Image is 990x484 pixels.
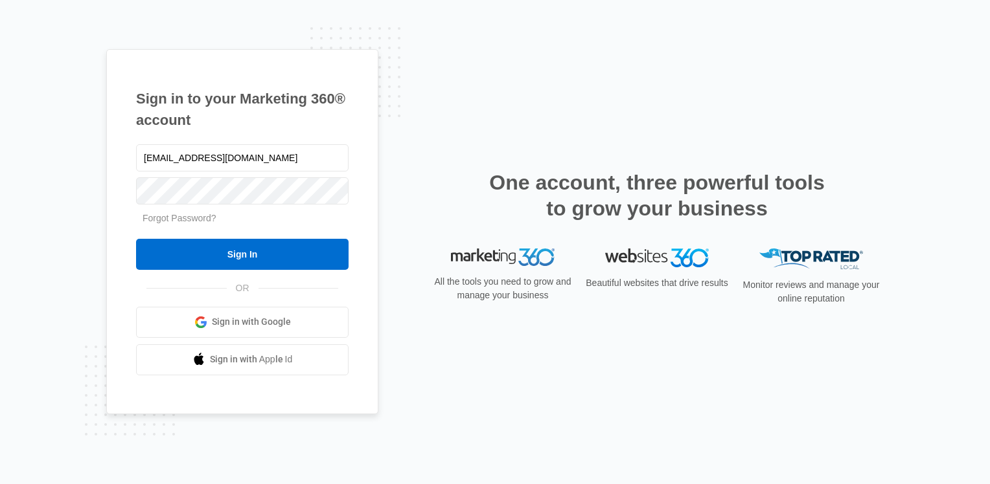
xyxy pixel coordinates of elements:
[605,248,709,267] img: Websites 360
[759,248,863,270] img: Top Rated Local
[210,353,293,366] span: Sign in with Apple Id
[227,281,259,295] span: OR
[136,144,349,171] input: Email
[584,276,730,290] p: Beautiful websites that drive results
[136,239,349,270] input: Sign In
[136,88,349,131] h1: Sign in to your Marketing 360® account
[136,344,349,375] a: Sign in with Apple Id
[143,213,216,223] a: Forgot Password?
[451,248,555,267] img: Marketing 360
[430,275,575,302] p: All the tools you need to grow and manage your business
[485,170,829,221] h2: One account, three powerful tools to grow your business
[739,278,884,305] p: Monitor reviews and manage your online reputation
[136,307,349,338] a: Sign in with Google
[212,315,291,329] span: Sign in with Google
